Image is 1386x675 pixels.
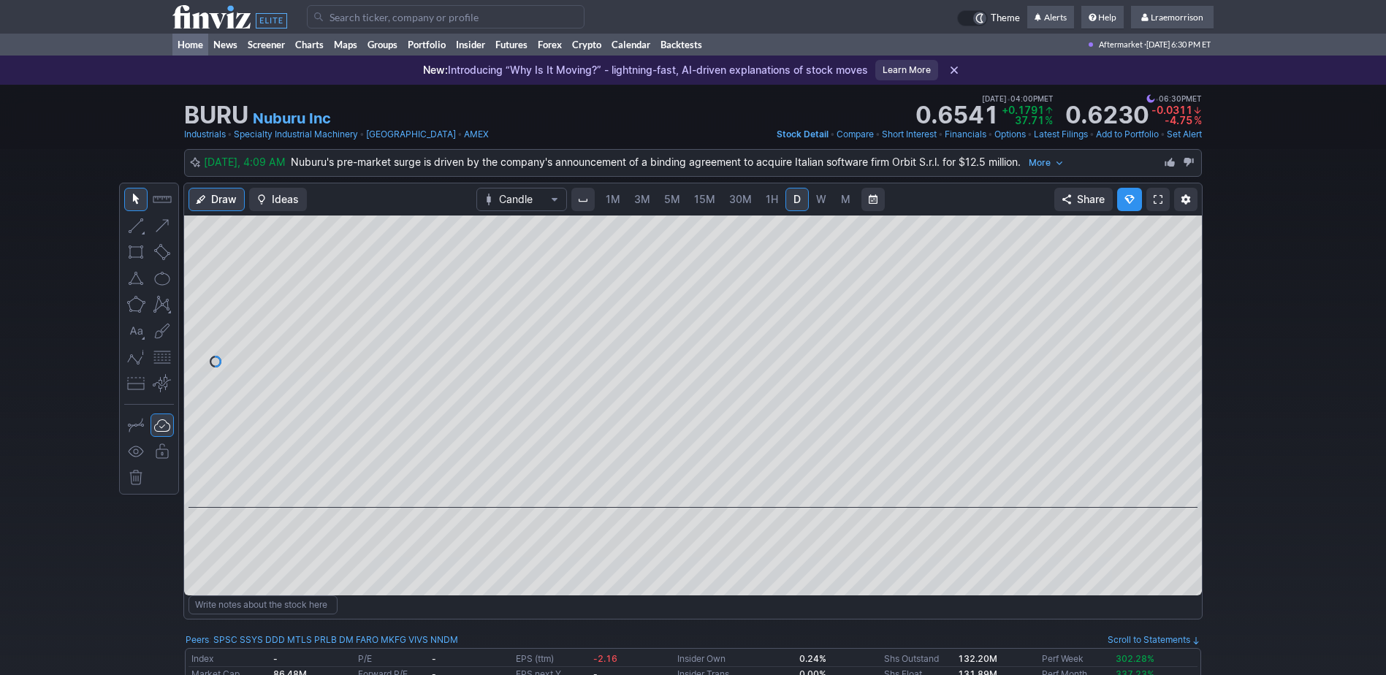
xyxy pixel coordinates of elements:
a: Calendar [606,34,655,56]
span: % [1194,114,1202,126]
button: Interval [571,188,595,211]
span: Aftermarket · [1099,34,1146,56]
span: W [816,193,826,205]
span: • [359,127,365,142]
a: Insider [451,34,490,56]
a: Specialty Industrial Machinery [234,127,358,142]
span: • [988,127,993,142]
a: DDD [265,633,285,647]
span: • [1089,127,1094,142]
span: • [1027,127,1032,142]
span: [DATE] 04:00PM ET [982,92,1054,105]
a: M [834,188,857,211]
span: New: [423,64,448,76]
a: Forex [533,34,567,56]
button: Fibonacci retracements [151,346,174,369]
button: Rectangle [124,240,148,264]
span: • [227,127,232,142]
button: Polygon [124,293,148,316]
a: Compare [837,127,874,142]
button: Triangle [124,267,148,290]
span: 15M [694,193,715,205]
span: Stock Detail [777,129,829,140]
span: • [1155,92,1159,105]
button: Elliott waves [124,346,148,369]
span: [DATE], 4:09 AM [204,156,291,168]
button: Drawings Autosave: On [151,413,174,437]
td: Perf Week [1039,652,1113,667]
button: Range [861,188,885,211]
div: : [186,633,458,647]
a: MTLS [287,633,312,647]
span: More [1029,156,1051,170]
p: Introducing “Why Is It Moving?” - lightning-fast, AI-driven explanations of stock moves [423,63,868,77]
b: 0.24% [799,653,826,664]
button: Anchored VWAP [151,372,174,395]
a: 1H [759,188,785,211]
h1: BURU [184,104,248,127]
span: 302.28% [1116,653,1154,664]
a: Peers [186,634,209,645]
a: Financials [945,127,986,142]
a: 30M [723,188,758,211]
button: Arrow [151,214,174,237]
a: Fullscreen [1146,188,1170,211]
a: News [208,34,243,56]
td: Index [189,652,270,667]
span: • [457,127,462,142]
td: EPS (ttm) [513,652,590,667]
button: Brush [151,319,174,343]
button: Ideas [249,188,307,211]
a: Stock Detail [777,127,829,142]
button: Ellipse [151,267,174,290]
span: M [841,193,850,205]
a: Crypto [567,34,606,56]
span: +0.1791 [1002,104,1044,116]
a: Screener [243,34,290,56]
a: Futures [490,34,533,56]
button: Hide drawings [124,440,148,463]
a: Lraemorrison [1131,6,1214,29]
span: Candle [499,192,544,207]
button: Position [124,372,148,395]
a: Latest Filings [1034,127,1088,142]
a: 1M [599,188,627,211]
button: Explore new features [1117,188,1142,211]
a: Alerts [1027,6,1074,29]
span: D [793,193,801,205]
button: Chart Settings [1174,188,1197,211]
span: • [938,127,943,142]
span: [DATE] 6:30 PM ET [1146,34,1211,56]
a: 3M [628,188,657,211]
span: • [830,127,835,142]
a: [GEOGRAPHIC_DATA] [366,127,456,142]
button: Chart Type [476,188,567,211]
span: 37.71 [1015,114,1044,126]
span: Lraemorrison [1151,12,1203,23]
span: Draw [211,192,237,207]
input: Search [307,5,585,28]
td: P/E [355,652,429,667]
span: 1H [766,193,778,205]
a: FARO [356,633,378,647]
a: Learn More [875,60,938,80]
a: NNDM [430,633,458,647]
a: W [810,188,833,211]
span: -0.0311 [1151,104,1192,116]
span: 30M [729,193,752,205]
a: Help [1081,6,1124,29]
span: • [1160,127,1165,142]
a: Short Interest [882,127,937,142]
b: 132.20M [958,653,997,664]
a: Maps [329,34,362,56]
span: • [1007,92,1010,105]
a: PRLB [314,633,337,647]
button: Rotated rectangle [151,240,174,264]
a: SPSC [213,633,237,647]
a: Theme [957,10,1020,26]
a: Home [172,34,208,56]
a: Nuburu Inc [253,108,331,129]
button: Drawing mode: Single [124,413,148,437]
a: Set Alert [1167,127,1202,142]
td: Shs Outstand [881,652,955,667]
